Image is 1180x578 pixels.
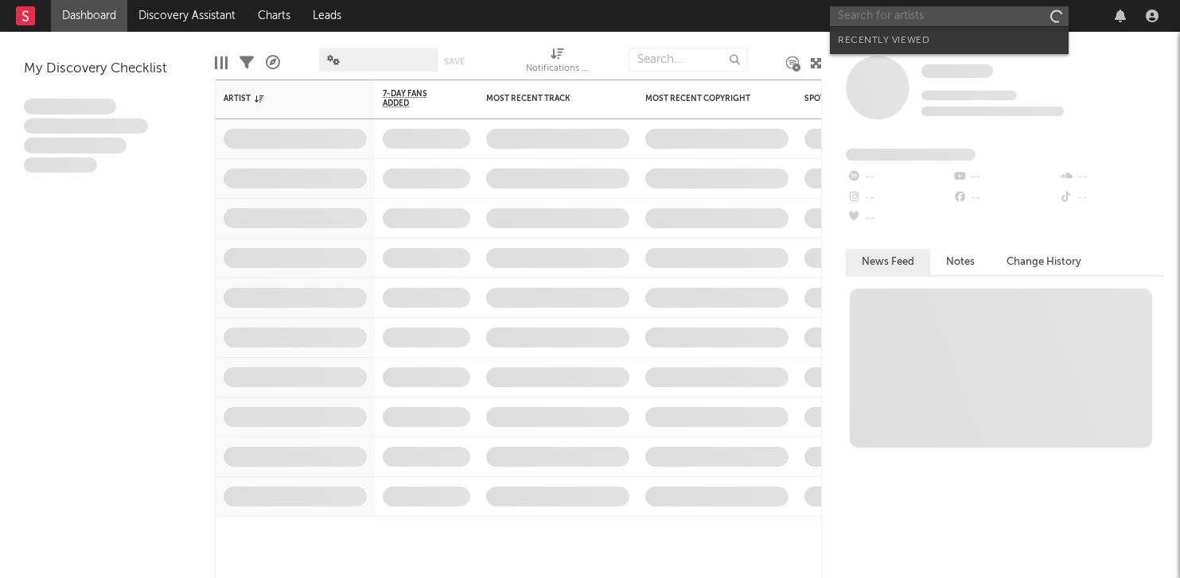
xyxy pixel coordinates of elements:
[991,249,1097,275] button: Change History
[266,40,280,86] div: A&R Pipeline
[24,118,148,134] span: Integer aliquet in purus et
[24,138,127,153] span: Praesent ac interdum
[629,48,748,72] input: Search...
[526,60,590,79] div: Notifications (Artist)
[846,167,952,188] div: --
[444,57,465,66] button: Save
[921,107,1064,116] span: 0 fans last week
[830,6,1069,26] input: Search for artists
[240,40,254,86] div: Filters
[846,208,952,229] div: --
[921,64,993,80] a: Some Artist
[1058,188,1164,208] div: --
[24,60,191,79] div: My Discovery Checklist
[846,249,930,275] button: News Feed
[224,94,343,103] div: Artist
[838,31,1061,50] div: Recently Viewed
[486,94,606,103] div: Most Recent Track
[846,149,976,161] span: Fans Added by Platform
[1058,167,1164,188] div: --
[952,167,1057,188] div: --
[645,94,765,103] div: Most Recent Copyright
[383,89,446,108] span: 7-Day Fans Added
[952,188,1057,208] div: --
[24,157,97,173] span: Aliquam viverra
[24,99,116,114] span: Lorem ipsum dolor
[804,94,924,103] div: Spotify Monthly Listeners
[526,40,590,86] div: Notifications (Artist)
[846,188,952,208] div: --
[215,40,228,86] div: Edit Columns
[930,249,991,275] button: Notes
[921,91,1017,100] span: Tracking Since: [DATE]
[921,64,993,78] span: Some Artist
